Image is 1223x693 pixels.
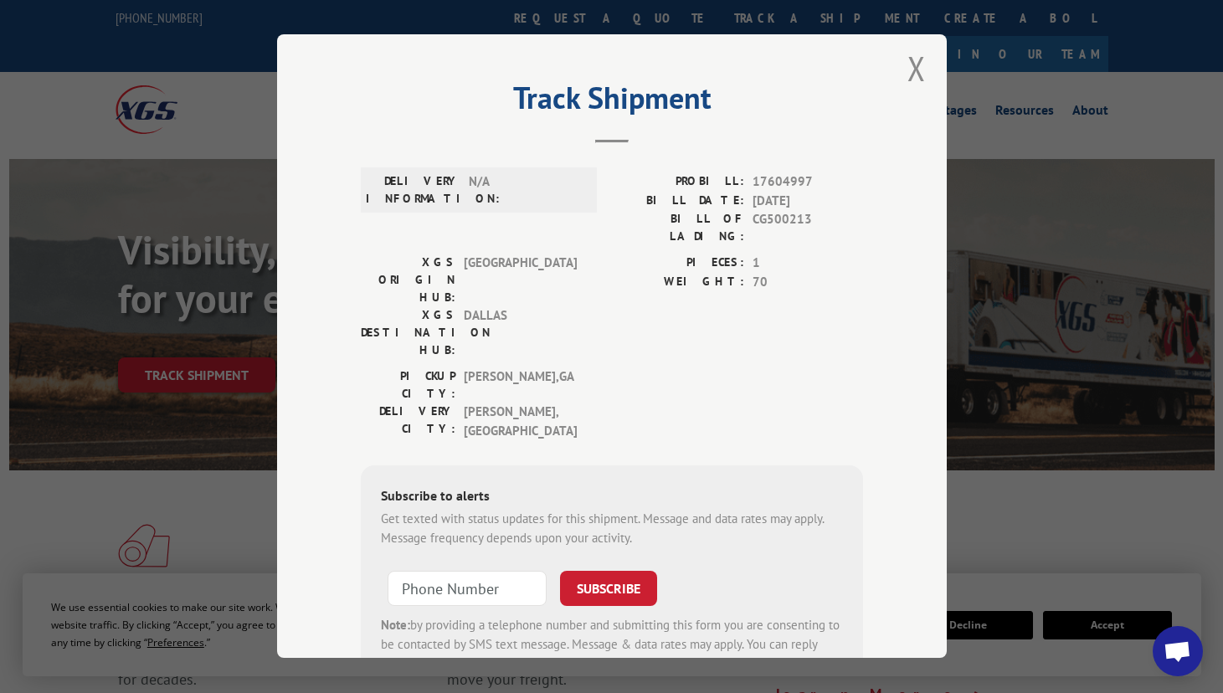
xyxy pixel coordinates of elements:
div: Subscribe to alerts [381,485,843,510]
input: Phone Number [388,571,547,606]
span: 70 [753,273,863,292]
label: PICKUP CITY: [361,367,455,403]
label: DELIVERY INFORMATION: [366,172,460,208]
span: [PERSON_NAME] , GA [464,367,577,403]
span: [PERSON_NAME] , [GEOGRAPHIC_DATA] [464,403,577,440]
span: 1 [753,254,863,273]
div: Get texted with status updates for this shipment. Message and data rates may apply. Message frequ... [381,510,843,547]
label: XGS DESTINATION HUB: [361,306,455,359]
button: Close modal [907,46,926,90]
span: N/A [469,172,582,208]
label: PROBILL: [612,172,744,192]
span: 17604997 [753,172,863,192]
h2: Track Shipment [361,86,863,118]
button: SUBSCRIBE [560,571,657,606]
span: [GEOGRAPHIC_DATA] [464,254,577,306]
label: XGS ORIGIN HUB: [361,254,455,306]
div: by providing a telephone number and submitting this form you are consenting to be contacted by SM... [381,616,843,673]
label: DELIVERY CITY: [361,403,455,440]
span: [DATE] [753,192,863,211]
span: CG500213 [753,210,863,245]
div: Open chat [1153,626,1203,676]
label: BILL OF LADING: [612,210,744,245]
label: BILL DATE: [612,192,744,211]
label: WEIGHT: [612,273,744,292]
strong: Note: [381,617,410,633]
label: PIECES: [612,254,744,273]
span: DALLAS [464,306,577,359]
